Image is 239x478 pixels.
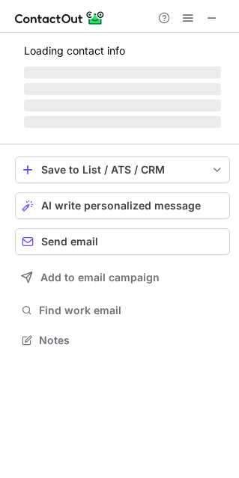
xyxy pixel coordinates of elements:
[39,304,224,317] span: Find work email
[24,99,221,111] span: ‌
[15,228,230,255] button: Send email
[15,156,230,183] button: save-profile-one-click
[24,116,221,128] span: ‌
[15,330,230,351] button: Notes
[15,192,230,219] button: AI write personalized message
[24,67,221,79] span: ‌
[39,334,224,347] span: Notes
[24,45,221,57] p: Loading contact info
[24,83,221,95] span: ‌
[41,236,98,248] span: Send email
[15,264,230,291] button: Add to email campaign
[15,9,105,27] img: ContactOut v5.3.10
[15,300,230,321] button: Find work email
[41,200,201,212] span: AI write personalized message
[40,272,160,284] span: Add to email campaign
[41,164,204,176] div: Save to List / ATS / CRM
